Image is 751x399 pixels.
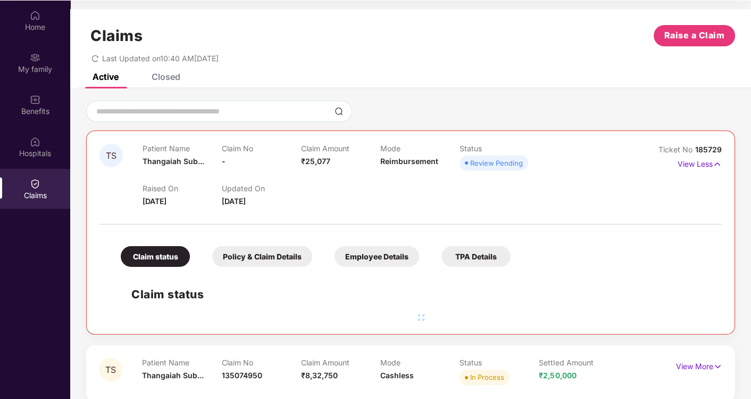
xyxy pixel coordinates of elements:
[658,145,695,154] span: Ticket No
[30,94,40,105] img: svg+xml;base64,PHN2ZyBpZD0iQmVuZWZpdHMiIHhtbG5zPSJodHRwOi8vd3d3LnczLm9yZy8yMDAwL3N2ZyIgd2lkdGg9Ij...
[470,372,504,382] div: In Process
[143,197,166,206] span: [DATE]
[222,184,301,193] p: Updated On
[30,178,40,189] img: svg+xml;base64,PHN2ZyBpZD0iQ2xhaW0iIHhtbG5zPSJodHRwOi8vd3d3LnczLm9yZy8yMDAwL3N2ZyIgd2lkdGg9IjIwIi...
[30,52,40,63] img: svg+xml;base64,PHN2ZyB3aWR0aD0iMjAiIGhlaWdodD0iMjAiIHZpZXdCb3g9IjAgMCAyMCAyMCIgZmlsbD0ibm9uZSIgeG...
[93,71,119,82] div: Active
[222,197,246,206] span: [DATE]
[654,25,735,46] button: Raise a Claim
[143,184,222,193] p: Raised On
[91,54,99,63] span: redo
[222,371,262,380] span: 135074950
[678,156,722,170] p: View Less
[90,27,143,45] h1: Claims
[222,157,226,166] span: -
[713,361,722,372] img: svg+xml;base64,PHN2ZyB4bWxucz0iaHR0cDovL3d3dy53My5vcmcvMjAwMC9zdmciIHdpZHRoPSIxNyIgaGVpZ2h0PSIxNy...
[143,144,222,153] p: Patient Name
[539,358,618,367] p: Settled Amount
[301,358,380,367] p: Claim Amount
[212,246,312,267] div: Policy & Claim Details
[539,371,576,380] span: ₹2,50,000
[131,286,711,303] h2: Claim status
[713,158,722,170] img: svg+xml;base64,PHN2ZyB4bWxucz0iaHR0cDovL3d3dy53My5vcmcvMjAwMC9zdmciIHdpZHRoPSIxNyIgaGVpZ2h0PSIxNy...
[664,29,725,42] span: Raise a Claim
[152,71,180,82] div: Closed
[335,246,419,267] div: Employee Details
[121,246,190,267] div: Claim status
[335,107,343,116] img: svg+xml;base64,PHN2ZyBpZD0iU2VhcmNoLTMyeDMyIiB4bWxucz0iaHR0cDovL3d3dy53My5vcmcvMjAwMC9zdmciIHdpZH...
[142,358,221,367] p: Patient Name
[301,371,338,380] span: ₹8,32,750
[222,358,301,367] p: Claim No
[380,157,438,166] span: Reimbursement
[460,358,539,367] p: Status
[380,144,460,153] p: Mode
[441,246,511,267] div: TPA Details
[695,145,722,154] span: 185729
[222,144,301,153] p: Claim No
[142,371,204,380] span: Thangaiah Sub...
[102,54,219,63] span: Last Updated on 10:40 AM[DATE]
[105,365,116,374] span: TS
[30,10,40,21] img: svg+xml;base64,PHN2ZyBpZD0iSG9tZSIgeG1sbnM9Imh0dHA6Ly93d3cudzMub3JnLzIwMDAvc3ZnIiB3aWR0aD0iMjAiIG...
[301,144,380,153] p: Claim Amount
[106,151,116,160] span: TS
[301,157,330,166] span: ₹25,077
[460,144,539,153] p: Status
[380,358,460,367] p: Mode
[676,358,722,372] p: View More
[143,157,204,166] span: Thangaiah Sub...
[30,136,40,147] img: svg+xml;base64,PHN2ZyBpZD0iSG9zcGl0YWxzIiB4bWxucz0iaHR0cDovL3d3dy53My5vcmcvMjAwMC9zdmciIHdpZHRoPS...
[470,158,523,168] div: Review Pending
[380,371,414,380] span: Cashless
